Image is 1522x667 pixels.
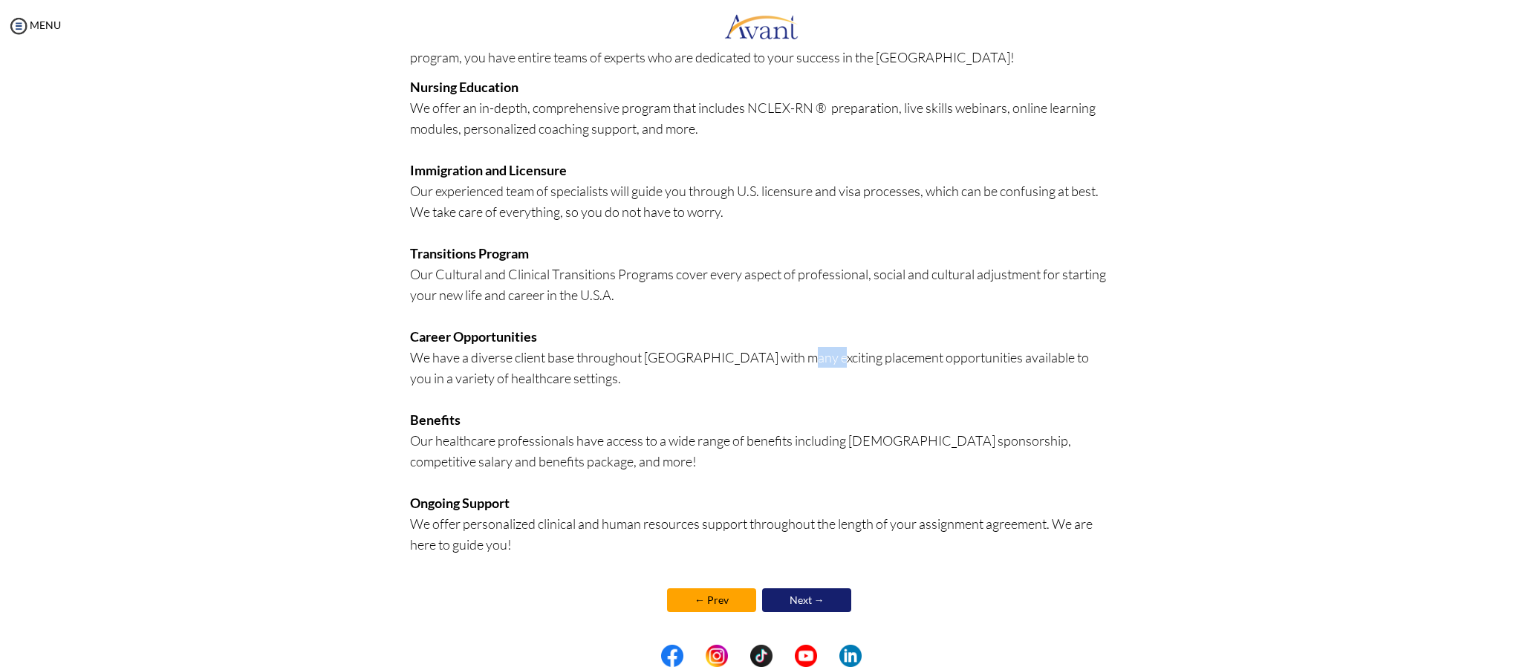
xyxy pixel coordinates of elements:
a: MENU [7,19,61,31]
img: blank.png [773,645,795,667]
b: Ongoing Support [410,495,510,511]
b: Career Opportunities [410,328,537,345]
b: Transitions Program [410,245,529,261]
p: We offer an in-depth, comprehensive program that includes NCLEX-RN ® preparation, live skills web... [410,77,1112,576]
b: Immigration and Licensure [410,162,567,178]
img: li.png [839,645,862,667]
img: icon-menu.png [7,15,30,37]
b: Nursing Education [410,79,518,95]
b: Benefits [410,411,461,428]
img: yt.png [795,645,817,667]
img: in.png [706,645,728,667]
img: blank.png [683,645,706,667]
img: tt.png [750,645,773,667]
img: blank.png [728,645,750,667]
img: blank.png [817,645,839,667]
a: ← Prev [667,588,756,612]
img: fb.png [661,645,683,667]
a: Next → [762,588,851,612]
img: logo.png [724,4,799,48]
